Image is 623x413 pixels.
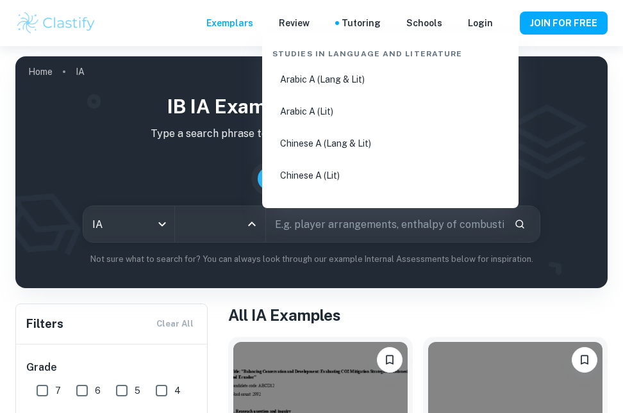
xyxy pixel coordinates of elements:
li: Dutch A (Lang & Lit) [267,193,513,222]
h6: Grade [26,360,198,375]
p: Not sure what to search for? You can always look through our example Internal Assessments below f... [26,253,597,266]
li: Arabic A (Lang & Lit) [267,65,513,94]
span: 4 [174,384,181,398]
div: Studies in Language and Literature [267,38,513,65]
div: IA [83,206,174,242]
button: Please log in to bookmark exemplars [572,347,597,373]
li: Arabic A (Lit) [267,97,513,126]
a: Tutoring [342,16,381,30]
button: Please log in to bookmark exemplars [377,347,403,373]
span: 7 [55,384,61,398]
button: JOIN FOR FREE [520,12,608,35]
p: Review [279,16,310,30]
button: IB [258,167,295,190]
h1: IB IA examples for all subjects [26,92,597,121]
span: 6 [95,384,101,398]
img: profile cover [15,56,608,288]
h6: Filters [26,315,63,333]
img: Clastify logo [15,10,97,36]
a: Login [468,16,493,30]
li: Chinese A (Lit) [267,161,513,190]
li: Chinese A (Lang & Lit) [267,129,513,158]
a: Home [28,63,53,81]
p: Exemplars [206,16,253,30]
input: E.g. player arrangements, enthalpy of combustion, analysis of a big city... [266,206,504,242]
button: Search [509,213,531,235]
a: Schools [406,16,442,30]
span: 5 [135,384,140,398]
p: Type a search phrase to find the most relevant IA examples for you [26,126,597,142]
button: Close [243,215,261,233]
h1: All IA Examples [228,304,608,327]
p: IA [76,65,85,79]
button: Help and Feedback [503,20,510,26]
